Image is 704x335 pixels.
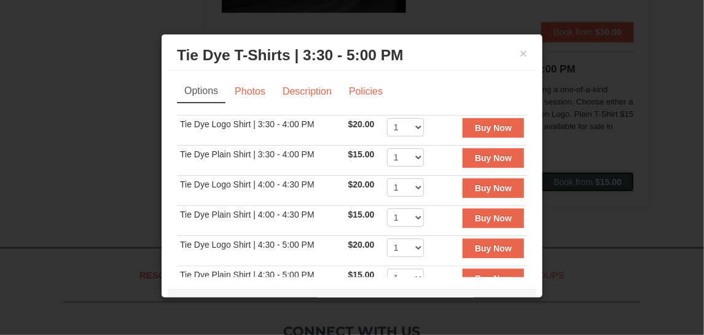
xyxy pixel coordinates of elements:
span: $20.00 [348,119,375,129]
a: Description [275,80,340,103]
a: Options [177,80,225,103]
button: Buy Now [463,118,524,138]
td: Tie Dye Logo Shirt | 4:30 - 5:00 PM [177,235,345,266]
button: Buy Now [463,148,524,168]
strong: Buy Now [475,243,512,253]
strong: Buy Now [475,183,512,193]
button: × [520,47,527,60]
td: Tie Dye Plain Shirt | 3:30 - 4:00 PM [177,145,345,175]
span: $15.00 [348,149,375,159]
button: Buy Now [463,269,524,288]
a: Photos [227,80,273,103]
strong: Buy Now [475,274,512,283]
span: $20.00 [348,179,375,189]
td: Tie Dye Plain Shirt | 4:30 - 5:00 PM [177,266,345,296]
span: $20.00 [348,240,375,250]
td: Tie Dye Logo Shirt | 3:30 - 4:00 PM [177,115,345,145]
h3: Tie Dye T-Shirts | 3:30 - 5:00 PM [177,46,527,65]
button: Buy Now [463,178,524,198]
td: Tie Dye Logo Shirt | 4:00 - 4:30 PM [177,175,345,205]
td: Tie Dye Plain Shirt | 4:00 - 4:30 PM [177,205,345,235]
strong: Buy Now [475,213,512,223]
span: $15.00 [348,210,375,219]
strong: Buy Now [475,153,512,163]
div: Massanutten Classes and Workshops [168,290,536,320]
strong: Buy Now [475,123,512,133]
button: Buy Now [463,238,524,258]
a: Policies [341,80,391,103]
span: $15.00 [348,270,375,280]
button: Buy Now [463,208,524,228]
